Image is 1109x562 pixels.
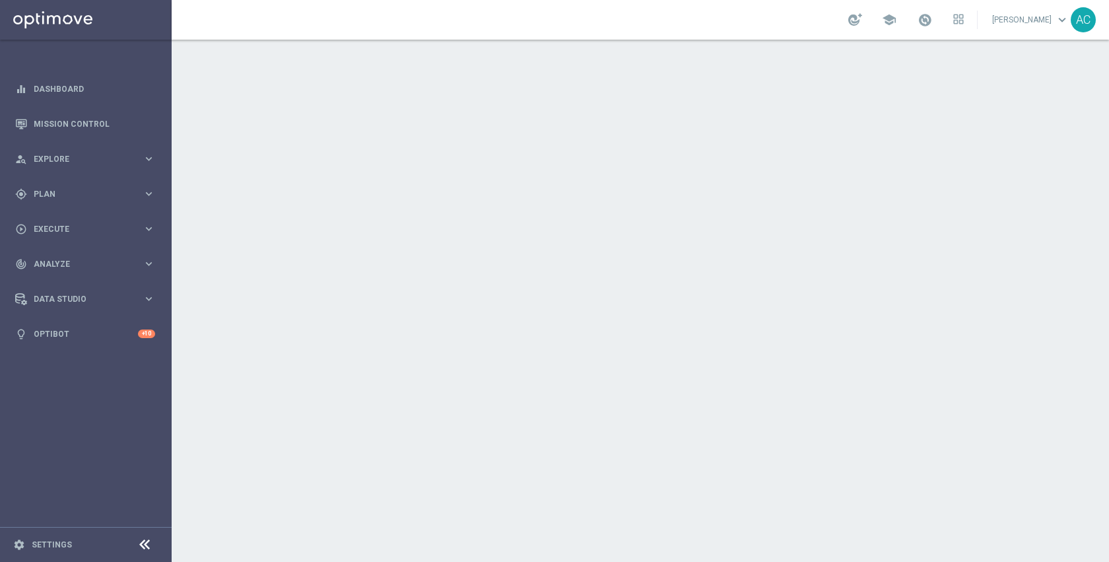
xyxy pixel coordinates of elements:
a: Optibot [34,316,138,351]
i: keyboard_arrow_right [143,188,155,200]
span: Analyze [34,260,143,268]
i: settings [13,539,25,551]
div: Mission Control [15,106,155,141]
div: Data Studio [15,293,143,305]
button: person_search Explore keyboard_arrow_right [15,154,156,164]
div: AC [1071,7,1096,32]
i: keyboard_arrow_right [143,153,155,165]
button: Mission Control [15,119,156,129]
span: Plan [34,190,143,198]
button: gps_fixed Plan keyboard_arrow_right [15,189,156,199]
div: Explore [15,153,143,165]
button: Data Studio keyboard_arrow_right [15,294,156,304]
i: keyboard_arrow_right [143,223,155,235]
div: +10 [138,330,155,338]
span: school [882,13,896,27]
div: Dashboard [15,71,155,106]
div: Execute [15,223,143,235]
i: equalizer [15,83,27,95]
span: Data Studio [34,295,143,303]
span: Execute [34,225,143,233]
a: Mission Control [34,106,155,141]
div: Plan [15,188,143,200]
div: Analyze [15,258,143,270]
i: person_search [15,153,27,165]
a: [PERSON_NAME]keyboard_arrow_down [991,10,1071,30]
button: equalizer Dashboard [15,84,156,94]
i: gps_fixed [15,188,27,200]
button: lightbulb Optibot +10 [15,329,156,339]
span: keyboard_arrow_down [1055,13,1069,27]
button: track_changes Analyze keyboard_arrow_right [15,259,156,269]
i: lightbulb [15,328,27,340]
i: track_changes [15,258,27,270]
i: keyboard_arrow_right [143,258,155,270]
button: play_circle_outline Execute keyboard_arrow_right [15,224,156,234]
a: Dashboard [34,71,155,106]
div: Optibot [15,316,155,351]
span: Explore [34,155,143,163]
i: keyboard_arrow_right [143,293,155,305]
i: play_circle_outline [15,223,27,235]
a: Settings [32,541,72,549]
